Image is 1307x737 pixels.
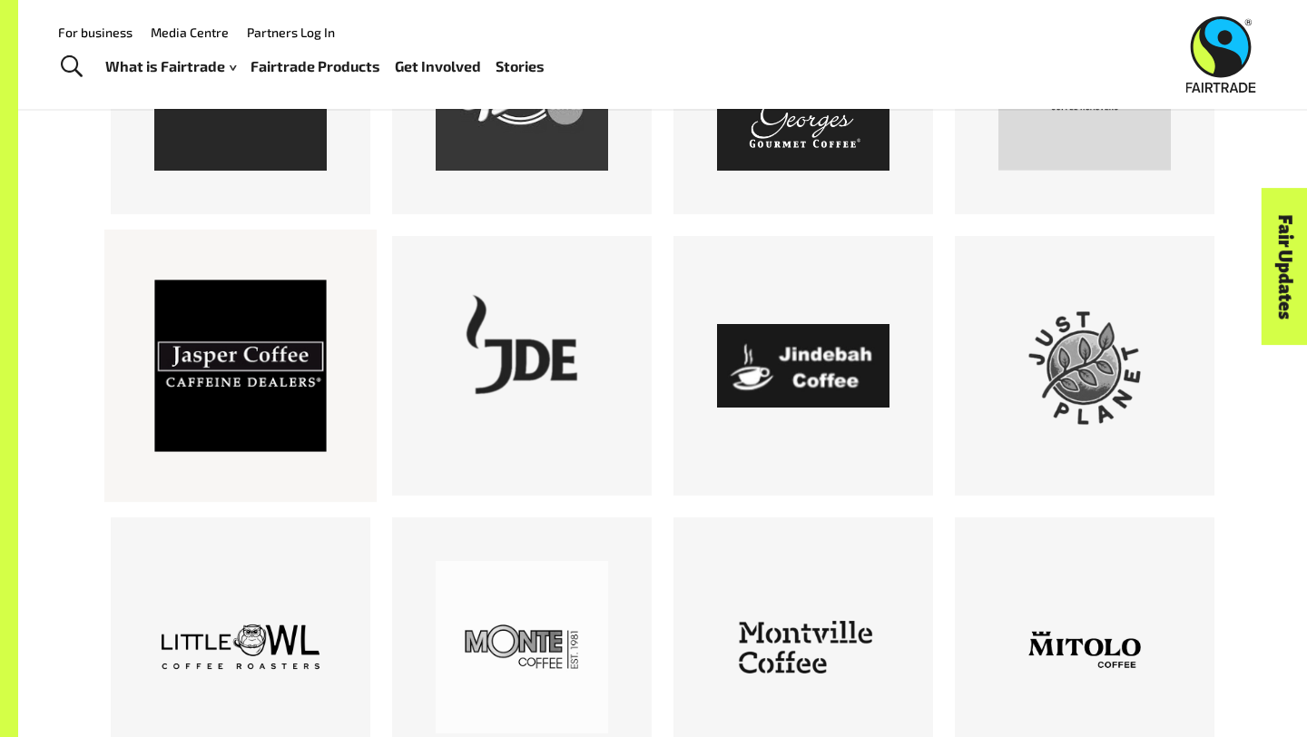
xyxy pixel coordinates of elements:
a: Partners Log In [247,25,335,40]
a: Stories [496,54,545,80]
a: Get Involved [395,54,481,80]
a: What is Fairtrade [105,54,236,80]
a: Media Centre [151,25,229,40]
a: Fairtrade Products [251,54,380,80]
a: For business [58,25,133,40]
a: Toggle Search [49,44,93,90]
img: Fairtrade Australia New Zealand logo [1186,16,1256,93]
